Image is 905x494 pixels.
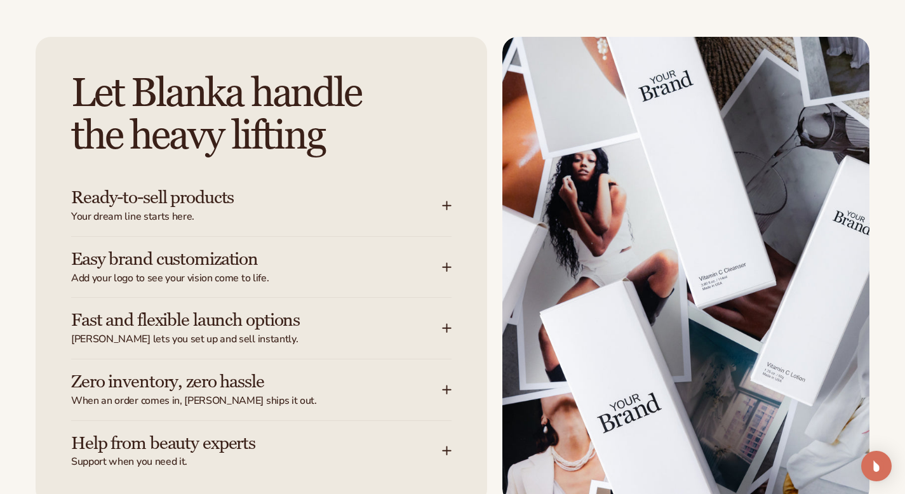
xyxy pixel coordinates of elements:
[71,310,404,330] h3: Fast and flexible launch options
[71,455,442,469] span: Support when you need it.
[71,272,442,285] span: Add your logo to see your vision come to life.
[861,451,892,481] div: Open Intercom Messenger
[71,434,404,453] h3: Help from beauty experts
[71,250,404,269] h3: Easy brand customization
[71,188,404,208] h3: Ready-to-sell products
[71,372,404,392] h3: Zero inventory, zero hassle
[71,394,442,408] span: When an order comes in, [PERSON_NAME] ships it out.
[71,210,442,224] span: Your dream line starts here.
[71,72,452,157] h2: Let Blanka handle the heavy lifting
[71,333,442,346] span: [PERSON_NAME] lets you set up and sell instantly.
